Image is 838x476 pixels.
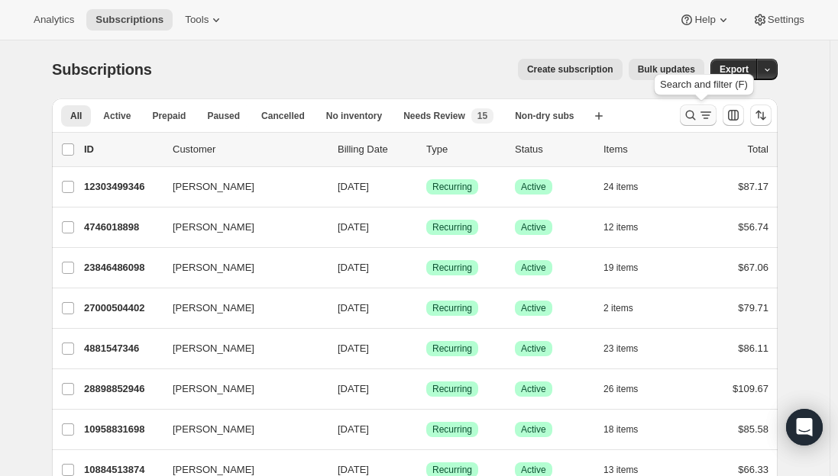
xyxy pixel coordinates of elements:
button: [PERSON_NAME] [163,336,316,361]
button: 18 items [603,419,655,440]
div: 4881547346[PERSON_NAME][DATE]SuccessRecurringSuccessActive23 items$86.11 [84,338,768,359]
span: Prepaid [152,110,186,122]
span: [PERSON_NAME] [173,381,254,397]
button: Search and filter results [680,105,717,126]
span: [PERSON_NAME] [173,301,254,316]
span: Active [521,464,546,476]
p: Total [748,142,768,157]
span: [DATE] [338,221,369,233]
button: 2 items [603,297,650,319]
p: 10958831698 [84,422,160,437]
span: $56.74 [738,221,768,233]
div: Open Intercom Messenger [786,409,823,445]
span: Active [521,383,546,395]
span: 13 items [603,464,638,476]
span: Active [521,302,546,314]
div: Type [426,142,503,157]
span: [PERSON_NAME] [173,341,254,356]
span: Needs Review [403,110,465,122]
span: Recurring [432,383,472,395]
span: Bulk updates [638,63,695,76]
p: 4881547346 [84,341,160,356]
p: ID [84,142,160,157]
span: No inventory [326,110,382,122]
span: Recurring [432,181,472,193]
button: Export [710,59,758,80]
span: Settings [768,14,804,26]
span: Paused [207,110,240,122]
button: Create subscription [518,59,623,80]
span: Create subscription [527,63,613,76]
span: [DATE] [338,383,369,394]
span: [DATE] [338,464,369,475]
span: $109.67 [733,383,768,394]
button: [PERSON_NAME] [163,256,316,280]
span: 12 items [603,221,638,233]
button: 24 items [603,176,655,198]
button: [PERSON_NAME] [163,215,316,240]
span: Recurring [432,221,472,233]
span: Tools [185,14,209,26]
p: 23846486098 [84,260,160,275]
button: Help [670,9,739,31]
span: Active [521,343,546,355]
span: $67.06 [738,262,768,273]
span: [DATE] [338,262,369,273]
span: Active [103,110,131,122]
div: 28898852946[PERSON_NAME][DATE]SuccessRecurringSuccessActive26 items$109.67 [84,378,768,400]
span: $79.71 [738,302,768,314]
span: [PERSON_NAME] [173,179,254,195]
span: Active [521,181,546,193]
span: $66.33 [738,464,768,475]
span: Active [521,423,546,436]
span: 18 items [603,423,638,436]
button: [PERSON_NAME] [163,296,316,320]
div: 12303499346[PERSON_NAME][DATE]SuccessRecurringSuccessActive24 items$87.17 [84,176,768,198]
span: Recurring [432,302,472,314]
span: All [70,110,82,122]
span: Analytics [34,14,74,26]
p: 27000504402 [84,301,160,316]
span: Active [521,262,546,274]
button: 26 items [603,378,655,400]
span: Export [720,63,749,76]
span: $87.17 [738,181,768,192]
span: Recurring [432,343,472,355]
button: Bulk updates [629,59,704,80]
span: 2 items [603,302,633,314]
button: 12 items [603,217,655,238]
span: Non-dry subs [515,110,574,122]
span: [PERSON_NAME] [173,260,254,275]
span: Recurring [432,262,472,274]
button: Sort the results [750,105,772,126]
div: 4746018898[PERSON_NAME][DATE]SuccessRecurringSuccessActive12 items$56.74 [84,217,768,238]
p: 28898852946 [84,381,160,397]
span: Recurring [432,423,472,436]
span: Subscriptions [95,14,163,26]
span: [PERSON_NAME] [173,220,254,235]
p: Customer [173,142,325,157]
span: 23 items [603,343,638,355]
p: 4746018898 [84,220,160,235]
span: Help [694,14,715,26]
span: $85.58 [738,423,768,435]
span: 26 items [603,383,638,395]
span: 19 items [603,262,638,274]
div: 27000504402[PERSON_NAME][DATE]SuccessRecurringSuccessActive2 items$79.71 [84,297,768,319]
p: 12303499346 [84,179,160,195]
p: Status [515,142,591,157]
button: 19 items [603,257,655,278]
button: Tools [176,9,233,31]
span: [DATE] [338,181,369,192]
div: IDCustomerBilling DateTypeStatusItemsTotal [84,142,768,157]
button: Settings [743,9,814,31]
span: [DATE] [338,343,369,354]
span: Subscriptions [52,61,152,78]
button: 23 items [603,338,655,359]
button: Analytics [24,9,83,31]
span: 24 items [603,181,638,193]
div: Items [603,142,680,157]
span: [DATE] [338,423,369,435]
button: Subscriptions [86,9,173,31]
span: Active [521,221,546,233]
